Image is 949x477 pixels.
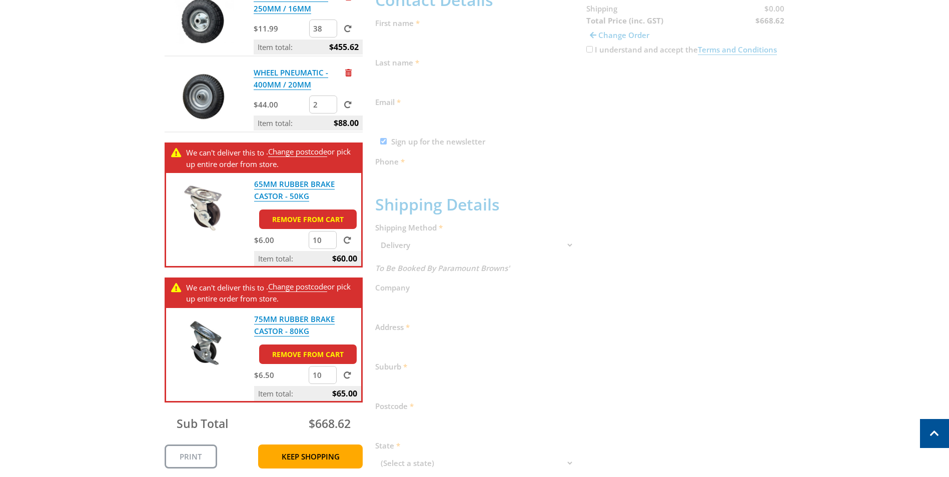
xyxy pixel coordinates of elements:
div: . or pick up entire order from store. [166,142,362,173]
a: Change postcode [268,281,327,292]
a: Print [165,444,217,468]
span: We can't deliver this to [186,147,264,157]
span: $455.62 [329,39,359,54]
img: 75MM RUBBER BRAKE CASTOR - 80KG [175,313,235,373]
p: Item total: [254,251,361,266]
a: WHEEL PNEUMATIC - 400MM / 20MM [254,67,328,90]
span: $65.00 [332,386,357,401]
p: Item total: [254,39,363,54]
a: Remove from cart [259,344,357,364]
p: $44.00 [254,98,307,110]
p: $11.99 [254,22,307,34]
a: 75MM RUBBER BRAKE CASTOR - 80KG [254,314,335,336]
a: Keep Shopping [258,444,363,468]
img: 65MM RUBBER BRAKE CASTOR - 50KG [175,178,235,238]
p: Item total: [254,386,361,401]
a: Remove from cart [259,209,357,229]
a: 65MM RUBBER BRAKE CASTOR - 50KG [254,179,335,201]
p: $6.00 [254,234,307,246]
p: $6.50 [254,369,307,381]
img: WHEEL PNEUMATIC - 400MM / 20MM [174,66,234,126]
a: Remove from cart [345,67,352,77]
p: Item total: [254,115,363,130]
div: . or pick up entire order from store. [166,277,362,308]
span: $88.00 [334,115,359,130]
span: We can't deliver this to [186,282,264,292]
a: Change postcode [268,146,327,157]
span: $60.00 [332,251,357,266]
span: Sub Total [177,415,228,431]
span: $668.62 [309,415,351,431]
